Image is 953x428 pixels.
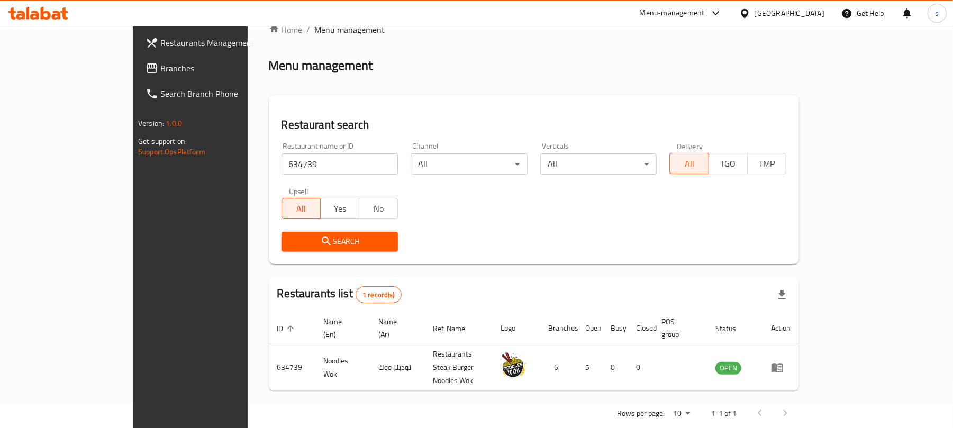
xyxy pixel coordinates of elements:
h2: Restaurant search [282,117,786,133]
span: OPEN [715,362,741,374]
table: enhanced table [269,312,799,391]
td: 0 [628,344,653,391]
div: Menu-management [640,7,705,20]
button: No [359,198,398,219]
span: TGO [713,156,743,171]
span: Restaurants Management [160,37,284,49]
td: 5 [577,344,602,391]
div: Total records count [356,286,402,303]
span: Search [290,235,390,248]
span: POS group [661,315,694,341]
span: Ref. Name [433,322,479,335]
span: Branches [160,62,284,75]
button: All [282,198,321,219]
button: TMP [747,153,786,174]
a: Support.OpsPlatform [138,145,205,159]
p: 1-1 of 1 [711,407,737,420]
th: Open [577,312,602,344]
th: Branches [540,312,577,344]
input: Search for restaurant name or ID.. [282,153,398,175]
div: Rows per page: [669,406,694,422]
li: / [307,23,311,36]
span: Get support on: [138,134,187,148]
td: نوديلز ووك [370,344,424,391]
a: Branches [137,56,292,81]
p: Rows per page: [617,407,665,420]
span: No [364,201,394,216]
span: s [935,7,939,19]
div: [GEOGRAPHIC_DATA] [755,7,824,19]
span: All [286,201,316,216]
div: OPEN [715,362,741,375]
span: Version: [138,116,164,130]
span: 1.0.0 [166,116,182,130]
button: Search [282,232,398,251]
span: Menu management [315,23,385,36]
button: Yes [320,198,359,219]
th: Action [763,312,799,344]
a: Search Branch Phone [137,81,292,106]
h2: Menu management [269,57,373,74]
div: All [411,153,528,175]
th: Logo [492,312,540,344]
span: All [674,156,704,171]
th: Busy [602,312,628,344]
img: Noodles Wok [501,352,527,379]
td: Noodles Wok [315,344,370,391]
span: Status [715,322,750,335]
span: ID [277,322,297,335]
span: 1 record(s) [356,290,401,300]
td: 6 [540,344,577,391]
td: Restaurants Steak Burger Noodles Wok [424,344,492,391]
th: Closed [628,312,653,344]
span: Name (Ar) [378,315,412,341]
div: All [540,153,657,175]
div: Menu [771,361,791,374]
span: Search Branch Phone [160,87,284,100]
span: Name (En) [324,315,357,341]
nav: breadcrumb [269,23,799,36]
label: Delivery [677,142,703,150]
div: Export file [769,282,795,307]
td: 0 [602,344,628,391]
span: Yes [325,201,355,216]
button: TGO [709,153,748,174]
label: Upsell [289,187,308,195]
h2: Restaurants list [277,286,402,303]
span: TMP [752,156,782,171]
a: Restaurants Management [137,30,292,56]
button: All [669,153,709,174]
